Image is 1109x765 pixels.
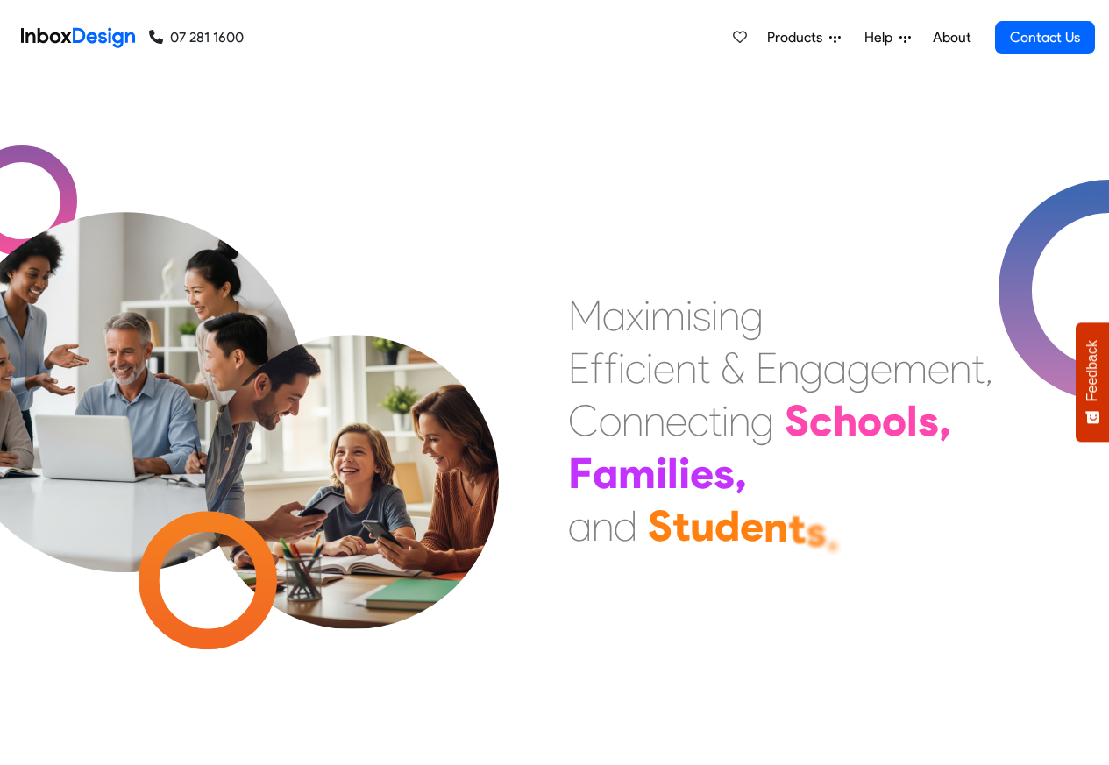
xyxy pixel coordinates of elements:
div: o [599,394,622,447]
div: i [679,447,690,499]
a: Products [760,20,848,55]
div: t [971,342,985,394]
div: , [939,394,951,447]
div: t [697,342,710,394]
div: e [928,342,949,394]
div: n [675,342,697,394]
div: m [892,342,928,394]
div: n [592,499,614,552]
div: t [708,394,722,447]
div: s [693,289,711,342]
a: 07 281 1600 [149,27,244,48]
div: f [604,342,618,394]
div: c [625,342,646,394]
div: s [918,394,939,447]
div: i [711,289,718,342]
div: , [735,447,747,499]
div: n [949,342,971,394]
div: & [721,342,745,394]
button: Feedback - Show survey [1076,322,1109,442]
div: n [764,500,788,553]
div: i [722,394,729,447]
div: m [650,289,686,342]
div: t [672,499,690,552]
div: i [618,342,625,394]
a: Help [857,20,918,55]
div: t [788,502,806,555]
div: E [568,342,590,394]
div: a [593,447,618,499]
div: C [568,394,599,447]
div: o [882,394,906,447]
div: g [740,289,764,342]
div: n [622,394,643,447]
div: d [614,499,637,552]
div: a [823,342,847,394]
div: i [646,342,653,394]
div: e [871,342,892,394]
div: g [800,342,823,394]
div: s [714,447,735,499]
div: F [568,447,593,499]
div: M [568,289,602,342]
div: n [643,394,665,447]
div: e [740,499,764,552]
div: e [690,447,714,499]
div: u [690,499,714,552]
div: n [778,342,800,394]
div: n [729,394,750,447]
div: S [648,499,672,552]
div: S [785,394,809,447]
div: c [687,394,708,447]
div: g [847,342,871,394]
div: E [756,342,778,394]
div: n [718,289,740,342]
span: Help [864,27,899,48]
a: Contact Us [995,21,1095,54]
div: f [590,342,604,394]
div: i [686,289,693,342]
img: parents_with_child.png [168,262,536,629]
div: l [906,394,918,447]
div: l [667,447,679,499]
div: a [568,499,592,552]
div: e [665,394,687,447]
span: Products [767,27,829,48]
div: i [656,447,667,499]
div: i [643,289,650,342]
span: Feedback [1084,340,1100,401]
div: x [626,289,643,342]
div: c [809,394,833,447]
div: e [653,342,675,394]
div: m [618,447,656,499]
div: h [833,394,857,447]
div: s [806,505,827,557]
div: Maximising Efficient & Engagement, Connecting Schools, Families, and Students. [568,289,993,552]
div: . [827,509,839,562]
div: d [714,499,740,552]
div: g [750,394,774,447]
a: About [928,20,976,55]
div: , [985,342,993,394]
div: a [602,289,626,342]
div: o [857,394,882,447]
